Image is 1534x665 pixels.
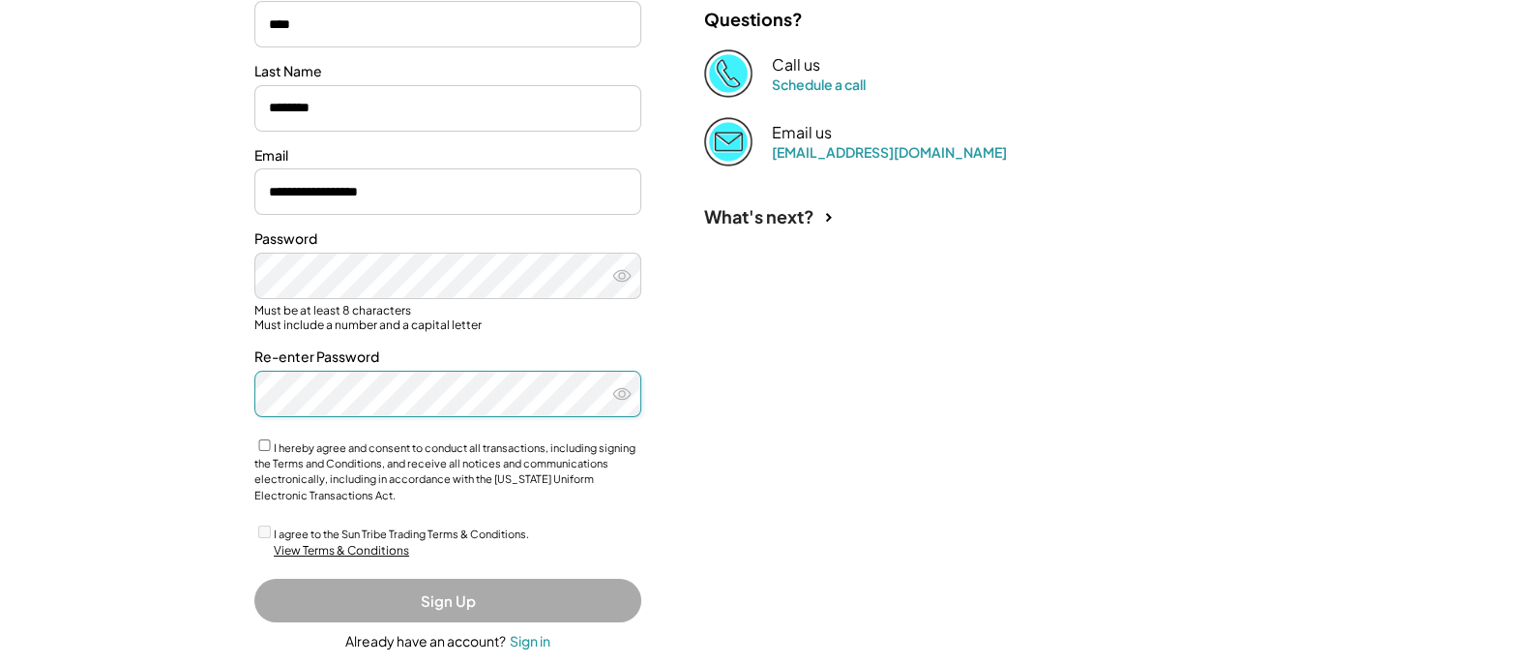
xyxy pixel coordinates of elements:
[254,146,641,166] div: Email
[704,49,752,98] img: Phone%20copy%403x.png
[254,303,641,333] div: Must be at least 8 characters Must include a number and a capital letter
[772,143,1007,161] a: [EMAIL_ADDRESS][DOMAIN_NAME]
[510,632,550,650] div: Sign in
[254,440,635,501] label: I hereby agree and consent to conduct all transactions, including signing the Terms and Condition...
[772,123,832,143] div: Email us
[254,348,641,367] div: Re-enter Password
[704,117,752,166] img: Email%202%403x.png
[254,579,641,622] button: Sign Up
[274,528,529,540] label: I agree to the Sun Tribe Trading Terms & Conditions.
[772,55,820,76] div: Call us
[345,632,506,651] div: Already have an account?
[704,205,814,227] div: What's next?
[254,229,641,249] div: Password
[274,543,409,559] div: View Terms & Conditions
[772,76,866,93] a: Schedule a call
[704,8,803,30] div: Questions?
[254,62,641,81] div: Last Name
